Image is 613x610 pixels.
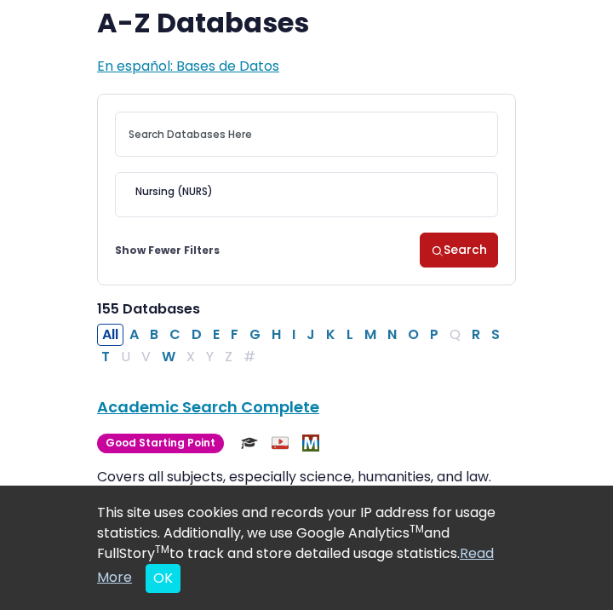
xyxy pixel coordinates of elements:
[135,184,213,199] span: Nursing (NURS)
[208,324,225,346] button: Filter Results E
[97,467,516,487] p: Covers all subjects, especially science, humanities, and law.
[115,243,220,258] a: Show Fewer Filters
[115,112,498,157] input: Search database by title or keyword
[382,324,402,346] button: Filter Results N
[410,521,424,536] sup: TM
[321,324,341,346] button: Filter Results K
[359,324,381,346] button: Filter Results M
[97,434,224,453] span: Good Starting Point
[155,542,169,556] sup: TM
[467,324,485,346] button: Filter Results R
[129,184,213,199] li: Nursing (NURS)
[96,346,115,368] button: Filter Results T
[97,503,516,593] div: This site uses cookies and records your IP address for usage statistics. Additionally, we use Goo...
[186,324,207,346] button: Filter Results D
[157,346,180,368] button: Filter Results W
[97,396,319,417] a: Academic Search Complete
[486,324,505,346] button: Filter Results S
[216,187,224,201] textarea: Search
[244,324,266,346] button: Filter Results G
[145,324,163,346] button: Filter Results B
[97,324,123,346] button: All
[266,324,286,346] button: Filter Results H
[164,324,186,346] button: Filter Results C
[97,299,200,319] span: 155 Databases
[420,233,498,268] button: Search
[341,324,358,346] button: Filter Results L
[226,324,243,346] button: Filter Results F
[124,324,144,346] button: Filter Results A
[97,325,507,366] div: Alpha-list to filter by first letter of database name
[287,324,301,346] button: Filter Results I
[301,324,320,346] button: Filter Results J
[302,434,319,452] img: MeL (Michigan electronic Library)
[241,434,258,452] img: Scholarly or Peer Reviewed
[97,7,516,39] h1: A-Z Databases
[403,324,424,346] button: Filter Results O
[425,324,444,346] button: Filter Results P
[97,56,279,76] a: En español: Bases de Datos
[272,434,289,452] img: Audio & Video
[146,564,180,593] button: Close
